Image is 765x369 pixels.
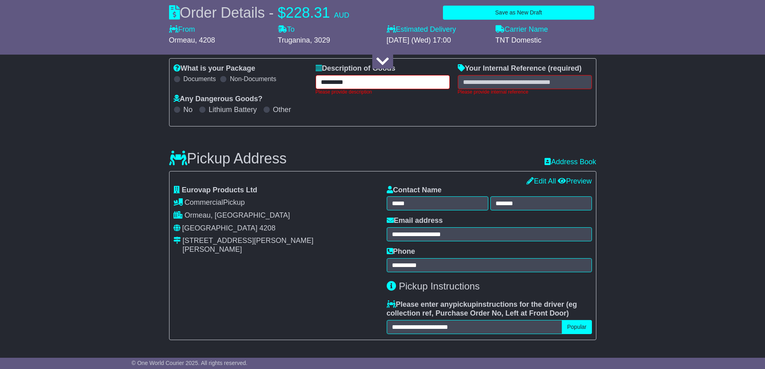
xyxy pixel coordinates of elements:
label: Contact Name [387,186,442,195]
label: What is your Package [173,64,255,73]
span: Ormeau [169,36,195,44]
label: To [278,25,295,34]
span: Pickup Instructions [399,281,479,292]
span: 4208 [259,224,275,232]
label: Email address [387,216,443,225]
span: AUD [334,11,349,19]
div: [DATE] (Wed) 17:00 [387,36,488,45]
span: 228.31 [286,4,330,21]
span: © One World Courier 2025. All rights reserved. [132,360,248,366]
label: Documents [184,75,216,83]
span: pickup [453,300,476,308]
label: Other [273,106,291,114]
label: Carrier Name [496,25,548,34]
label: Non-Documents [230,75,276,83]
label: No [184,106,193,114]
span: Commercial [185,198,223,206]
span: eg collection ref, Purchase Order No, Left at Front Door [387,300,577,317]
span: Truganina [278,36,310,44]
div: Please provide internal reference [458,89,592,95]
span: , 4208 [195,36,215,44]
label: Estimated Delivery [387,25,488,34]
label: Please enter any instructions for the driver ( ) [387,300,592,318]
span: [GEOGRAPHIC_DATA] [182,224,257,232]
label: From [169,25,195,34]
label: Phone [387,247,415,256]
span: Ormeau, [GEOGRAPHIC_DATA] [185,211,290,219]
div: Pickup [173,198,379,207]
h3: Pickup Address [169,151,287,167]
div: TNT Domestic [496,36,596,45]
div: [STREET_ADDRESS][PERSON_NAME] [183,236,314,245]
div: [PERSON_NAME] [183,245,314,254]
button: Save as New Draft [443,6,594,20]
a: Edit All [526,177,556,185]
label: Lithium Battery [209,106,257,114]
a: Preview [558,177,592,185]
span: $ [278,4,286,21]
span: Eurovap Products Ltd [182,186,257,194]
div: Please provide description [316,89,450,95]
a: Address Book [545,158,596,167]
div: Order Details - [169,4,349,21]
span: , 3029 [310,36,330,44]
button: Popular [562,320,592,334]
label: Any Dangerous Goods? [173,95,263,104]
